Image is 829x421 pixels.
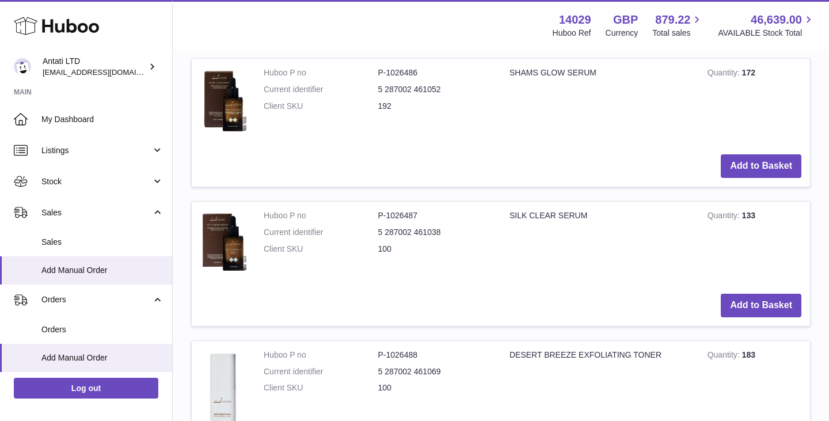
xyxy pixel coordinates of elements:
[606,28,638,39] div: Currency
[41,237,163,248] span: Sales
[264,350,378,361] dt: Huboo P no
[378,210,493,221] dd: P-1026487
[708,211,742,223] strong: Quantity
[43,67,169,77] span: [EMAIL_ADDRESS][DOMAIN_NAME]
[378,101,493,112] dd: 192
[264,210,378,221] dt: Huboo P no
[264,84,378,95] dt: Current identifier
[378,84,493,95] dd: 5 287002 461052
[200,67,246,134] img: SHAMS GLOW SERUM
[708,350,742,362] strong: Quantity
[501,202,699,285] td: SILK CLEAR SERUM
[41,352,163,363] span: Add Manual Order
[718,12,815,39] a: 46,639.00 AVAILABLE Stock Total
[721,294,801,317] button: Add to Basket
[378,350,493,361] dd: P-1026488
[14,378,158,399] a: Log out
[43,56,146,78] div: Antati LTD
[652,12,703,39] a: 879.22 Total sales
[655,12,690,28] span: 879.22
[501,59,699,146] td: SHAMS GLOW SERUM
[378,227,493,238] dd: 5 287002 461038
[200,210,246,274] img: SILK CLEAR SERUM
[652,28,703,39] span: Total sales
[721,154,801,178] button: Add to Basket
[559,12,591,28] strong: 14029
[378,382,493,393] dd: 100
[41,176,151,187] span: Stock
[41,294,151,305] span: Orders
[751,12,802,28] span: 46,639.00
[41,265,163,276] span: Add Manual Order
[41,114,163,125] span: My Dashboard
[708,68,742,80] strong: Quantity
[264,67,378,78] dt: Huboo P no
[41,324,163,335] span: Orders
[41,207,151,218] span: Sales
[264,227,378,238] dt: Current identifier
[264,244,378,255] dt: Client SKU
[41,145,151,156] span: Listings
[378,244,493,255] dd: 100
[699,59,810,146] td: 172
[553,28,591,39] div: Huboo Ref
[264,382,378,393] dt: Client SKU
[14,58,31,75] img: toufic@antatiskin.com
[718,28,815,39] span: AVAILABLE Stock Total
[264,101,378,112] dt: Client SKU
[264,366,378,377] dt: Current identifier
[378,366,493,377] dd: 5 287002 461069
[378,67,493,78] dd: P-1026486
[699,202,810,285] td: 133
[613,12,638,28] strong: GBP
